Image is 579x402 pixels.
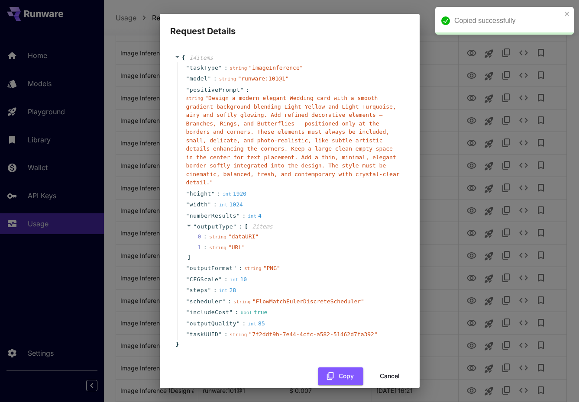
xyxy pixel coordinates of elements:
[209,234,226,240] span: string
[230,277,239,283] span: int
[318,367,363,385] button: Copy
[230,332,247,338] span: string
[186,276,190,283] span: "
[186,320,190,327] span: "
[217,190,220,198] span: :
[233,299,251,305] span: string
[190,286,208,295] span: steps
[236,212,240,219] span: "
[252,298,364,305] span: " FlowMatchEulerDiscreteScheduler "
[213,74,217,83] span: :
[244,266,262,271] span: string
[564,10,570,17] button: close
[252,223,273,230] span: 2 item s
[219,288,228,293] span: int
[190,297,222,306] span: scheduler
[233,265,236,271] span: "
[224,330,228,339] span: :
[190,86,240,94] span: positivePrompt
[219,76,236,82] span: string
[175,340,179,349] span: }
[194,223,197,230] span: "
[223,191,231,197] span: int
[211,190,215,197] span: "
[228,233,259,240] span: " dataURI "
[224,64,228,72] span: :
[190,200,208,209] span: width
[238,75,288,82] span: " runware:101@1 "
[207,75,211,82] span: "
[228,244,245,251] span: " URL "
[219,200,243,209] div: 1024
[186,96,204,101] span: string
[236,320,240,327] span: "
[190,330,219,339] span: taskUUID
[207,287,211,293] span: "
[207,201,211,208] span: "
[197,223,233,230] span: outputType
[190,308,230,317] span: includeCost
[233,223,236,230] span: "
[248,213,256,219] span: int
[218,331,222,338] span: "
[182,54,185,62] span: {
[186,331,190,338] span: "
[190,264,233,273] span: outputFormat
[228,297,231,306] span: :
[229,309,233,315] span: "
[248,212,262,220] div: 4
[240,87,243,93] span: "
[246,86,249,94] span: :
[204,243,207,252] div: :
[219,202,228,208] span: int
[198,243,210,252] span: 1
[186,87,190,93] span: "
[224,275,228,284] span: :
[190,74,208,83] span: model
[186,201,190,208] span: "
[241,308,268,317] div: true
[263,265,280,271] span: " PNG "
[186,64,190,71] span: "
[213,286,217,295] span: :
[186,190,190,197] span: "
[249,64,303,71] span: " imageInference "
[454,16,562,26] div: Copied successfully
[204,232,207,241] div: :
[190,275,219,284] span: CFGScale
[186,265,190,271] span: "
[186,75,190,82] span: "
[241,310,252,315] span: bool
[186,298,190,305] span: "
[189,55,213,61] span: 14 item s
[239,222,242,231] span: :
[190,64,219,72] span: taskType
[248,321,256,327] span: int
[219,286,236,295] div: 28
[218,276,222,283] span: "
[222,298,226,305] span: "
[230,65,247,71] span: string
[242,212,246,220] span: :
[218,64,222,71] span: "
[190,190,211,198] span: height
[248,319,265,328] div: 85
[190,212,236,220] span: numberResults
[223,190,246,198] div: 1920
[190,319,236,328] span: outputQuality
[249,331,377,338] span: " 7f2ddf9b-7e44-4cfc-a582-51462d7fa392 "
[160,14,420,38] h2: Request Details
[186,309,190,315] span: "
[230,275,247,284] div: 10
[245,222,248,231] span: [
[186,95,400,186] span: " Design a modern elegant Wedding card with a smooth gradient background blending Light Yellow an...
[239,264,242,273] span: :
[213,200,217,209] span: :
[198,232,210,241] span: 0
[186,287,190,293] span: "
[186,253,191,262] span: ]
[370,367,409,385] button: Cancel
[242,319,246,328] span: :
[209,245,226,251] span: string
[235,308,239,317] span: :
